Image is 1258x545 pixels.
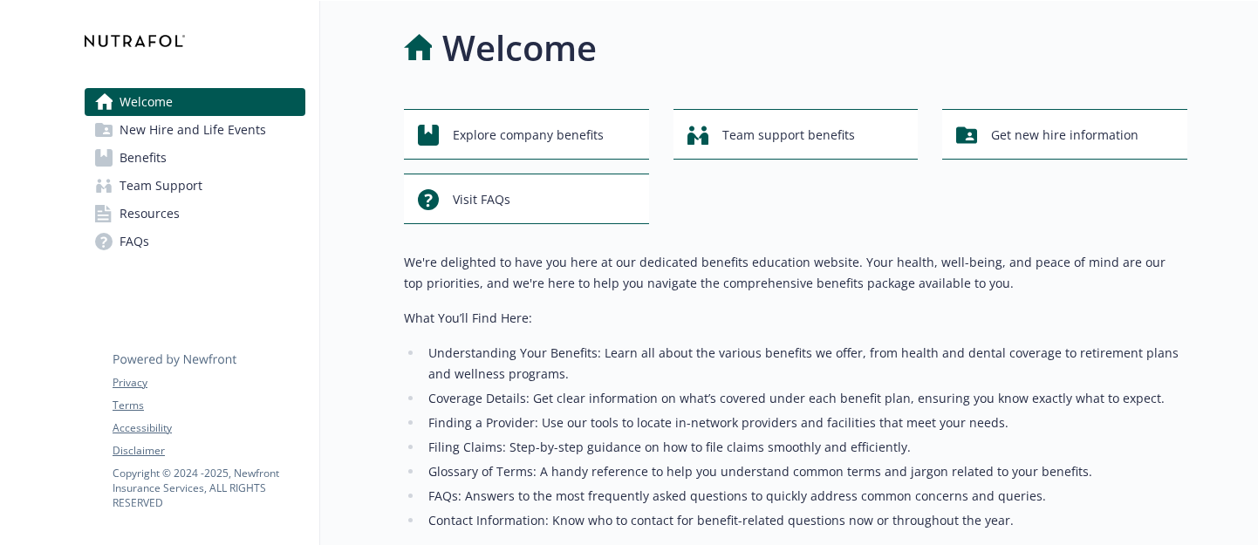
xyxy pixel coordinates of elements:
a: Benefits [85,144,305,172]
a: Welcome [85,88,305,116]
p: We're delighted to have you here at our dedicated benefits education website. Your health, well-b... [404,252,1187,294]
li: Filing Claims: Step-by-step guidance on how to file claims smoothly and efficiently. [423,437,1187,458]
span: Benefits [120,144,167,172]
a: FAQs [85,228,305,255]
span: New Hire and Life Events [120,116,266,144]
a: Team Support [85,172,305,200]
a: Disclaimer [113,443,304,459]
p: Copyright © 2024 - 2025 , Newfront Insurance Services, ALL RIGHTS RESERVED [113,466,304,510]
a: Privacy [113,375,304,391]
a: Terms [113,398,304,413]
h1: Welcome [442,22,597,74]
li: Understanding Your Benefits: Learn all about the various benefits we offer, from health and denta... [423,343,1187,385]
span: Visit FAQs [453,183,510,216]
li: Contact Information: Know who to contact for benefit-related questions now or throughout the year. [423,510,1187,531]
button: Get new hire information [942,109,1187,160]
span: Team Support [120,172,202,200]
span: Resources [120,200,180,228]
button: Visit FAQs [404,174,649,224]
span: Welcome [120,88,173,116]
li: FAQs: Answers to the most frequently asked questions to quickly address common concerns and queries. [423,486,1187,507]
span: Explore company benefits [453,119,604,152]
button: Explore company benefits [404,109,649,160]
span: FAQs [120,228,149,255]
li: Glossary of Terms: A handy reference to help you understand common terms and jargon related to yo... [423,461,1187,482]
a: New Hire and Life Events [85,116,305,144]
li: Coverage Details: Get clear information on what’s covered under each benefit plan, ensuring you k... [423,388,1187,409]
button: Team support benefits [673,109,919,160]
li: Finding a Provider: Use our tools to locate in-network providers and facilities that meet your ne... [423,412,1187,433]
a: Accessibility [113,420,304,436]
span: Get new hire information [991,119,1138,152]
a: Resources [85,200,305,228]
span: Team support benefits [722,119,855,152]
p: What You’ll Find Here: [404,308,1187,329]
